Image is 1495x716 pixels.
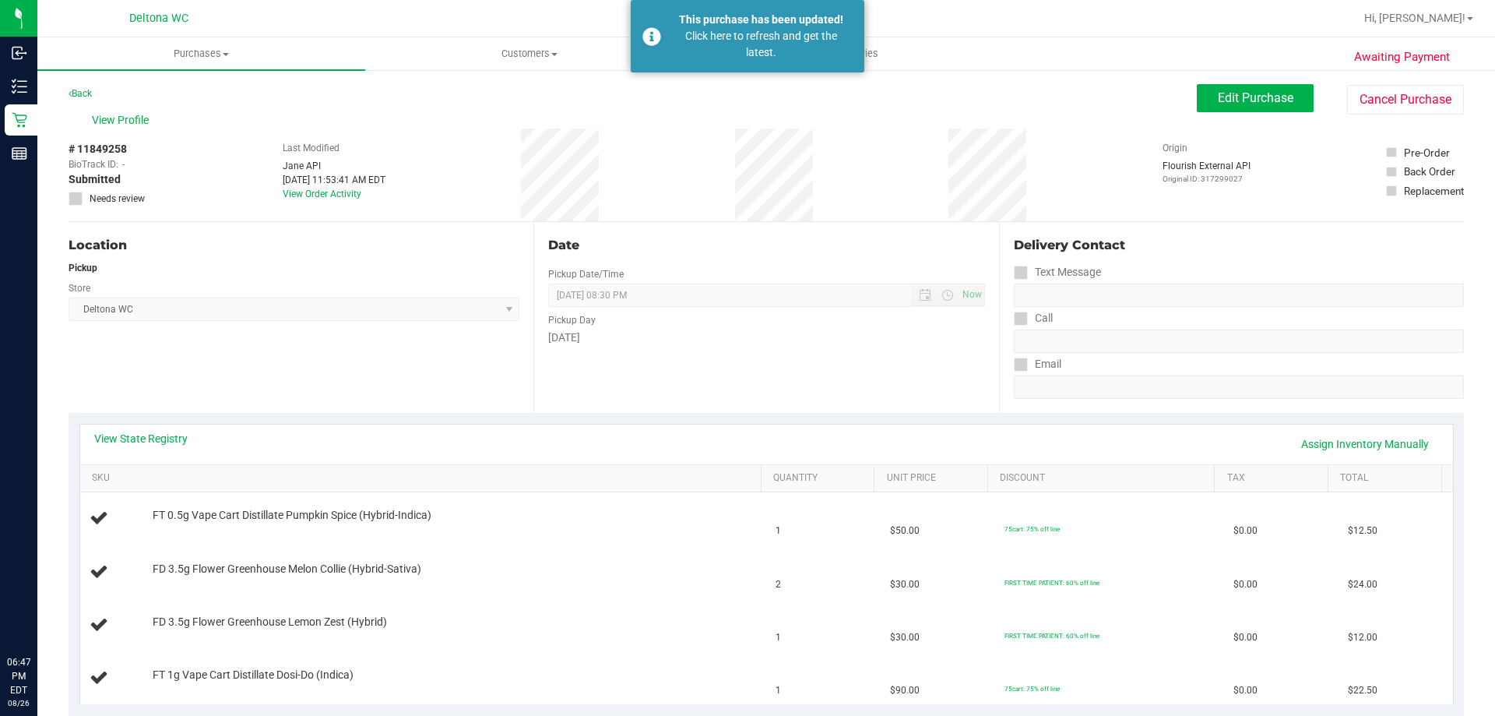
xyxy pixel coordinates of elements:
inline-svg: Retail [12,112,27,128]
span: FIRST TIME PATIENT: 60% off line [1004,632,1099,640]
span: Hi, [PERSON_NAME]! [1364,12,1465,24]
button: Cancel Purchase [1347,85,1464,115]
label: Text Message [1014,261,1101,284]
a: Purchases [37,37,365,70]
span: $0.00 [1233,524,1258,538]
div: [DATE] 11:53:41 AM EDT [283,173,385,187]
span: Customers [366,47,692,61]
div: Location [69,236,519,255]
span: 75cart: 75% off line [1004,685,1060,693]
span: $24.00 [1348,577,1377,592]
a: View State Registry [94,431,188,446]
div: Flourish External API [1163,159,1251,185]
span: $0.00 [1233,630,1258,645]
span: FIRST TIME PATIENT: 60% off line [1004,579,1099,587]
label: Last Modified [283,141,339,155]
p: 06:47 PM EDT [7,655,30,697]
span: $12.00 [1348,630,1377,645]
span: BioTrack ID: [69,157,118,171]
span: $90.00 [890,683,920,698]
a: Tax [1227,472,1322,485]
a: Quantity [773,472,868,485]
button: Edit Purchase [1197,84,1314,112]
a: Discount [1000,472,1208,485]
span: $0.00 [1233,577,1258,592]
label: Origin [1163,141,1187,155]
span: 1 [776,630,781,645]
div: Replacement [1404,183,1464,199]
a: SKU [92,472,755,485]
span: FT 0.5g Vape Cart Distillate Pumpkin Spice (Hybrid-Indica) [153,508,431,523]
strong: Pickup [69,263,97,273]
inline-svg: Inbound [12,45,27,61]
span: Purchases [37,47,365,61]
div: Date [548,236,984,255]
div: [DATE] [548,330,984,346]
span: $0.00 [1233,683,1258,698]
span: $30.00 [890,630,920,645]
div: This purchase has been updated! [670,12,853,28]
span: $30.00 [890,577,920,592]
inline-svg: Reports [12,146,27,161]
span: Edit Purchase [1218,90,1293,105]
span: $50.00 [890,524,920,538]
span: Awaiting Payment [1354,48,1450,66]
a: Unit Price [887,472,982,485]
p: 08/26 [7,697,30,709]
label: Store [69,281,90,295]
input: Format: (999) 999-9999 [1014,284,1464,307]
label: Pickup Date/Time [548,267,624,281]
span: 1 [776,683,781,698]
p: Original ID: 317299027 [1163,173,1251,185]
span: # 11849258 [69,141,127,157]
a: View Order Activity [283,189,361,199]
span: 2 [776,577,781,592]
iframe: Resource center [16,591,62,638]
span: FD 3.5g Flower Greenhouse Melon Collie (Hybrid-Sativa) [153,562,421,577]
div: Jane API [283,159,385,173]
span: View Profile [92,112,154,129]
span: $12.50 [1348,524,1377,538]
span: 1 [776,524,781,538]
span: 75cart: 75% off line [1004,525,1060,533]
div: Back Order [1404,164,1455,179]
a: Total [1340,472,1435,485]
span: Needs review [90,192,145,206]
div: Click here to refresh and get the latest. [670,28,853,61]
input: Format: (999) 999-9999 [1014,330,1464,353]
span: Deltona WC [129,12,188,25]
span: Submitted [69,171,121,188]
span: FT 1g Vape Cart Distillate Dosi-Do (Indica) [153,668,354,682]
span: FD 3.5g Flower Greenhouse Lemon Zest (Hybrid) [153,615,387,630]
a: Back [69,88,92,99]
span: $22.50 [1348,683,1377,698]
label: Email [1014,353,1061,376]
div: Pre-Order [1404,145,1450,160]
label: Call [1014,307,1053,330]
inline-svg: Inventory [12,79,27,94]
label: Pickup Day [548,313,596,327]
a: Customers [365,37,693,70]
div: Delivery Contact [1014,236,1464,255]
a: Assign Inventory Manually [1291,431,1439,457]
span: - [122,157,125,171]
